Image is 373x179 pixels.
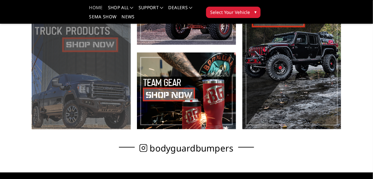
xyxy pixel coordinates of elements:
[89,5,103,15] a: Home
[139,5,163,15] a: Support
[121,15,134,24] a: News
[108,5,133,15] a: shop all
[206,7,261,18] button: Select Your Vehicle
[210,9,250,15] span: Select Your Vehicle
[169,5,192,15] a: Dealers
[89,15,116,24] a: SEMA Show
[341,149,373,179] iframe: Chat Widget
[254,9,257,15] span: ▾
[150,145,234,151] span: bodyguardbumpers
